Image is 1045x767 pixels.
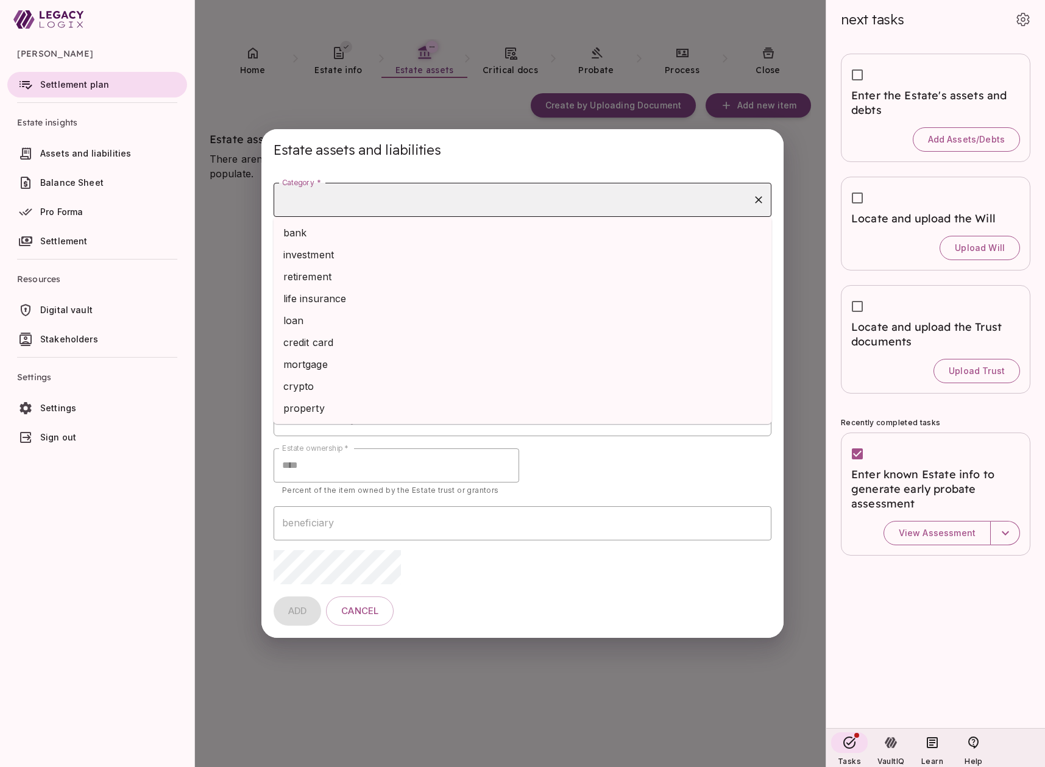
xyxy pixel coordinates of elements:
[274,244,772,266] li: investment
[841,11,904,28] span: next tasks
[274,397,772,419] li: property
[750,191,767,208] button: Clear
[17,108,177,137] span: Estate insights
[40,207,83,217] span: Pro Forma
[40,305,93,315] span: Digital vault
[274,331,772,353] li: credit card
[274,141,441,158] span: Estate assets and liabilities
[921,757,943,766] span: Learn
[877,757,904,766] span: VaultIQ
[40,148,131,158] span: Assets and liabilities
[341,606,378,617] span: Cancel
[40,177,104,188] span: Balance Sheet
[274,222,772,244] li: bank
[851,467,1020,511] span: Enter known Estate info to generate early probate assessment
[851,320,1020,349] span: Locate and upload the Trust documents
[965,757,982,766] span: Help
[17,264,177,294] span: Resources
[40,403,76,413] span: Settings
[928,134,1005,145] span: Add Assets/Debts
[40,334,98,344] span: Stakeholders
[274,375,772,397] li: crypto
[282,413,356,425] span: held individually
[899,528,976,539] span: View Assessment
[851,88,1020,118] span: Enter the Estate's assets and debts
[17,362,177,392] span: Settings
[326,596,394,626] button: Cancel
[274,309,772,331] li: loan
[40,236,88,246] span: Settlement
[17,39,177,68] span: [PERSON_NAME]
[282,486,499,495] span: Percent of the item owned by the Estate trust or grantors
[274,266,772,288] li: retirement
[282,177,321,188] label: Category *
[838,757,861,766] span: Tasks
[40,432,76,442] span: Sign out
[851,211,1020,226] span: Locate and upload the Will
[282,443,349,453] label: Estate ownership
[274,353,772,375] li: mortgage
[274,288,772,309] li: life insurance
[40,79,109,90] span: Settlement plan
[841,418,940,427] span: Recently completed tasks
[955,242,1005,253] span: Upload Will
[949,366,1005,376] span: Upload Trust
